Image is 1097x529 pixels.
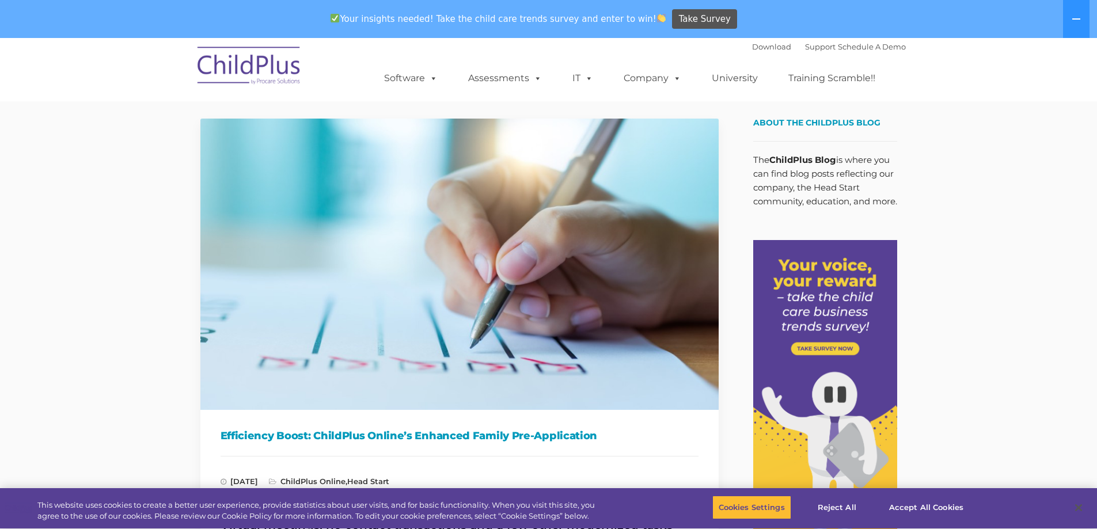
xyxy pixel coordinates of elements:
[657,14,666,22] img: 👏
[700,67,769,90] a: University
[883,496,970,520] button: Accept All Cookies
[457,67,553,90] a: Assessments
[753,153,897,208] p: The is where you can find blog posts reflecting our company, the Head Start community, education,...
[280,477,346,486] a: ChildPlus Online
[221,427,699,444] h1: Efficiency Boost: ChildPlus Online’s Enhanced Family Pre-Application
[331,14,339,22] img: ✅
[612,67,693,90] a: Company
[221,477,258,486] span: [DATE]
[37,500,603,522] div: This website uses cookies to create a better user experience, provide statistics about user visit...
[200,119,719,410] img: Efficiency Boost: ChildPlus Online's Enhanced Family Pre-Application Process - Streamlining Appli...
[753,117,880,128] span: About the ChildPlus Blog
[769,154,836,165] strong: ChildPlus Blog
[672,9,737,29] a: Take Survey
[752,42,791,51] a: Download
[679,9,731,29] span: Take Survey
[838,42,906,51] a: Schedule A Demo
[269,477,389,486] span: ,
[777,67,887,90] a: Training Scramble!!
[192,39,307,96] img: ChildPlus by Procare Solutions
[801,496,873,520] button: Reject All
[712,496,791,520] button: Cookies Settings
[347,477,389,486] a: Head Start
[561,67,605,90] a: IT
[1066,495,1091,520] button: Close
[752,42,906,51] font: |
[805,42,836,51] a: Support
[326,7,671,30] span: Your insights needed! Take the child care trends survey and enter to win!
[373,67,449,90] a: Software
